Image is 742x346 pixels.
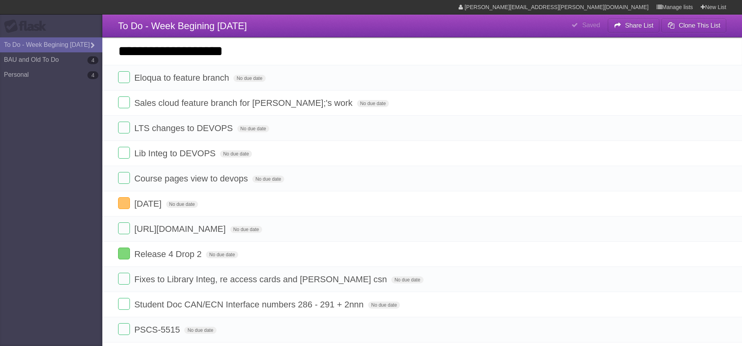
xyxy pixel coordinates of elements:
[134,300,366,309] span: Student Doc CAN/ECN Interface numbers 286 - 291 + 2nnn
[391,276,423,283] span: No due date
[118,273,130,285] label: Done
[118,222,130,234] label: Done
[206,251,238,258] span: No due date
[184,327,216,334] span: No due date
[134,73,231,83] span: Eloqua to feature branch
[118,122,130,133] label: Done
[118,20,247,31] span: To Do - Week Begining [DATE]
[220,150,252,157] span: No due date
[118,298,130,310] label: Done
[134,148,218,158] span: Lib Integ to DEVOPS
[679,22,720,29] b: Clone This List
[608,19,660,33] button: Share List
[625,22,653,29] b: Share List
[118,147,130,159] label: Done
[233,75,265,82] span: No due date
[661,19,726,33] button: Clone This List
[252,176,284,183] span: No due date
[230,226,262,233] span: No due date
[134,174,250,183] span: Course pages view to devops
[166,201,198,208] span: No due date
[118,197,130,209] label: Done
[134,98,354,108] span: Sales cloud feature branch for [PERSON_NAME];'s work
[582,22,600,28] b: Saved
[134,274,389,284] span: Fixes to Library Integ, re access cards and [PERSON_NAME] csn
[87,56,98,64] b: 4
[237,125,269,132] span: No due date
[357,100,389,107] span: No due date
[118,172,130,184] label: Done
[118,96,130,108] label: Done
[4,19,51,33] div: Flask
[134,224,228,234] span: [URL][DOMAIN_NAME]
[118,71,130,83] label: Done
[118,323,130,335] label: Done
[368,302,400,309] span: No due date
[118,248,130,259] label: Done
[134,199,163,209] span: [DATE]
[134,249,204,259] span: Release 4 Drop 2
[134,123,235,133] span: LTS changes to DEVOPS
[87,71,98,79] b: 4
[134,325,182,335] span: PSCS-5515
